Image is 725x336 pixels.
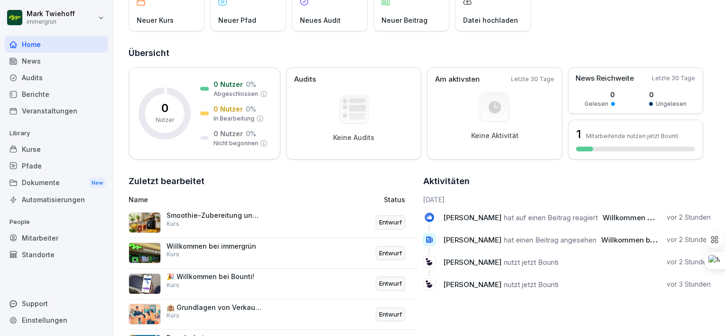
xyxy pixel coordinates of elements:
[294,74,316,85] p: Audits
[246,129,256,139] p: 0 %
[5,312,108,328] a: Einstellungen
[379,218,402,227] p: Entwurf
[379,279,402,289] p: Entwurf
[5,53,108,69] a: News
[27,19,75,25] p: immergrün
[214,90,258,98] p: Abgeschlossen
[667,235,711,244] p: vor 2 Stunden
[5,295,108,312] div: Support
[214,114,254,123] p: In Bearbeitung
[576,126,581,142] h3: 1
[167,250,179,259] p: Kurs
[585,100,608,108] p: Gelesen
[667,257,711,267] p: vor 2 Stunden
[379,249,402,258] p: Entwurf
[129,238,417,269] a: Willkommen bei immergrünKursEntwurf
[471,131,519,140] p: Keine Aktivität
[504,280,558,289] span: nutzt jetzt Bounti
[167,220,179,228] p: Kurs
[167,303,261,312] p: 🏨 Grundlagen von Verkauf & Upselling
[5,158,108,174] a: Pfade
[246,104,256,114] p: 0 %
[214,79,243,89] p: 0 Nutzer
[504,235,596,244] span: hat einen Beitrag angesehen
[129,207,417,238] a: Smoothie-Zubereitung und Qualitätsstandards bei immergrünKursEntwurf
[5,246,108,263] a: Standorte
[129,273,161,294] img: b4eu0mai1tdt6ksd7nlke1so.png
[576,73,634,84] p: News Reichweite
[463,15,518,25] p: Datei hochladen
[5,174,108,192] a: DokumenteNew
[423,195,711,205] h6: [DATE]
[89,177,105,188] div: New
[656,100,687,108] p: Ungelesen
[156,116,174,124] p: Nutzer
[667,280,711,289] p: vor 3 Stunden
[129,195,305,205] p: Name
[167,211,261,220] p: Smoothie-Zubereitung und Qualitätsstandards bei immergrün
[5,141,108,158] a: Kurse
[167,272,261,281] p: 🎉 Willkommen bei Bounti!
[300,15,341,25] p: Neues Audit
[504,258,558,267] span: nutzt jetzt Bounti
[167,281,179,289] p: Kurs
[246,79,256,89] p: 0 %
[423,175,470,188] h2: Aktivitäten
[27,10,75,18] p: Mark Twiehoff
[5,191,108,208] a: Automatisierungen
[137,15,174,25] p: Neuer Kurs
[649,90,687,100] p: 0
[167,242,261,251] p: Willkommen bei immergrün
[652,74,695,83] p: Letzte 30 Tage
[667,213,711,222] p: vor 2 Stunden
[5,36,108,53] a: Home
[5,230,108,246] a: Mitarbeiter
[443,213,502,222] span: [PERSON_NAME]
[585,90,615,100] p: 0
[161,103,168,114] p: 0
[443,235,502,244] span: [PERSON_NAME]
[214,139,258,148] p: Nicht begonnen
[5,103,108,119] a: Veranstaltungen
[129,304,161,325] img: a8yn40tlpli2795yia0sxgfc.png
[511,75,554,84] p: Letzte 30 Tage
[5,86,108,103] a: Berichte
[5,69,108,86] a: Audits
[129,212,161,233] img: bvnkdn79re2km90mzvkh7x66.png
[586,132,679,140] p: Mitarbeitende nutzen jetzt Bounti
[129,175,417,188] h2: Zuletzt bearbeitet
[333,133,374,142] p: Keine Audits
[129,243,161,263] img: svva00loomdno4b6mcj3rv92.png
[443,258,502,267] span: [PERSON_NAME]
[129,269,417,299] a: 🎉 Willkommen bei Bounti!KursEntwurf
[129,299,417,330] a: 🏨 Grundlagen von Verkauf & UpsellingKursEntwurf
[214,129,243,139] p: 0 Nutzer
[443,280,502,289] span: [PERSON_NAME]
[167,311,179,320] p: Kurs
[129,47,711,60] h2: Übersicht
[214,104,243,114] p: 0 Nutzer
[504,213,598,222] span: hat auf einen Beitrag reagiert
[381,15,428,25] p: Neuer Beitrag
[435,74,480,85] p: Am aktivsten
[5,174,108,192] div: Dokumente
[5,126,108,141] p: Library
[218,15,256,25] p: Neuer Pfad
[384,195,405,205] p: Status
[379,310,402,319] p: Entwurf
[5,215,108,230] p: People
